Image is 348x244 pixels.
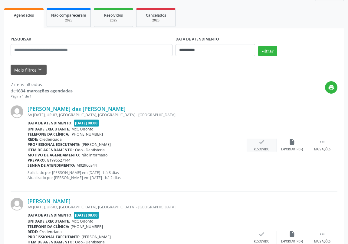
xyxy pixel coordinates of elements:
b: Unidade executante: [28,219,70,224]
div: 2025 [51,18,86,23]
span: Resolvidos [104,13,123,18]
b: Motivo de agendamento: [28,152,80,158]
i: check [258,139,265,145]
span: McC Odonto [71,219,93,224]
span: [PERSON_NAME] [82,234,111,239]
div: Exportar (PDF) [281,147,303,152]
b: Profissional executante: [28,142,80,147]
a: [PERSON_NAME] [28,198,71,204]
b: Data de atendimento: [28,120,73,126]
span: [DATE] 08:00 [74,212,99,219]
span: [PHONE_NUMBER] [71,132,103,137]
b: Data de atendimento: [28,213,73,218]
span: M02966344 [77,163,97,168]
strong: 1634 marcações agendadas [16,88,73,94]
div: 2025 [98,18,129,23]
span: Agendados [14,13,34,18]
span: [PHONE_NUMBER] [71,224,103,229]
img: img [11,105,23,118]
b: Profissional executante: [28,234,80,239]
i: keyboard_arrow_down [37,66,43,73]
b: Telefone da clínica: [28,224,69,229]
span: Odo.- Dentisteria [75,147,105,152]
div: Exportar (PDF) [281,239,303,244]
a: [PERSON_NAME] das [PERSON_NAME] [28,105,126,112]
div: de [11,88,73,94]
div: 2025 [141,18,171,23]
i: insert_drive_file [289,231,295,237]
p: Solicitado por [PERSON_NAME] em [DATE] - há 8 dias Atualizado por [PERSON_NAME] em [DATE] - há 2 ... [28,170,247,180]
i: insert_drive_file [289,139,295,145]
span: Não compareceram [51,13,86,18]
b: Rede: [28,137,38,142]
div: Mais ações [314,239,330,244]
button: Mais filtroskeyboard_arrow_down [11,65,47,75]
i: check [258,231,265,237]
div: Página 1 de 1 [11,94,73,99]
button: Filtrar [258,46,277,56]
span: McC Odonto [71,127,93,132]
b: Telefone da clínica: [28,132,69,137]
span: Cancelados [146,13,166,18]
i:  [319,139,326,145]
span: [PERSON_NAME] [82,142,111,147]
b: Preparo: [28,158,46,163]
div: Mais ações [314,147,330,152]
div: AV [DATE], UR-03, [GEOGRAPHIC_DATA], [GEOGRAPHIC_DATA] - [GEOGRAPHIC_DATA] [28,204,247,210]
label: DATA DE ATENDIMENTO [176,35,219,44]
span: Credenciada [39,229,62,234]
span: Não informado [81,152,107,158]
label: PESQUISAR [11,35,31,44]
div: AV [DATE], UR-03, [GEOGRAPHIC_DATA], [GEOGRAPHIC_DATA] - [GEOGRAPHIC_DATA] [28,112,247,117]
b: Item de agendamento: [28,147,74,152]
div: 7 itens filtrados [11,81,73,88]
img: img [11,198,23,210]
i: print [328,84,335,91]
span: [DATE] 08:00 [74,120,99,127]
b: Rede: [28,229,38,234]
span: 81996527144 [47,158,71,163]
b: Unidade executante: [28,127,70,132]
button: print [325,81,337,94]
span: Credenciada [39,137,62,142]
div: Resolvido [254,239,269,244]
i:  [319,231,326,237]
div: Resolvido [254,147,269,152]
b: Senha de atendimento: [28,163,75,168]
